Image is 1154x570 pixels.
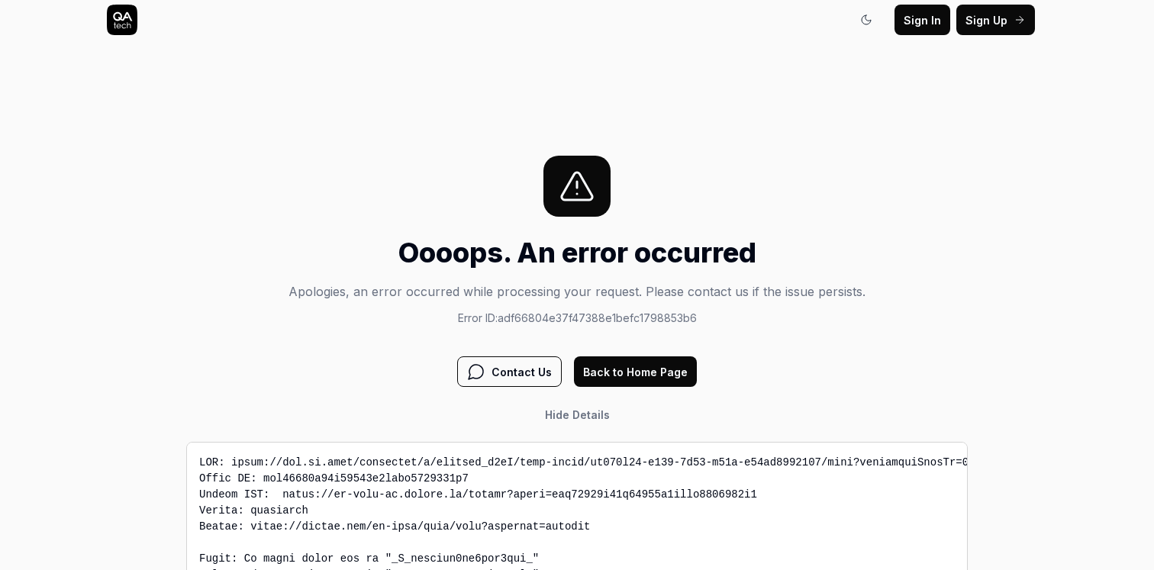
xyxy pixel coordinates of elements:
span: Details [572,408,610,421]
button: Sign Up [956,5,1035,35]
span: Sign Up [965,12,1007,28]
p: Error ID: adf66804e37f47388e1befc1798853b6 [186,310,968,326]
button: Back to Home Page [574,356,697,387]
button: Sign In [895,5,950,35]
span: Hide [545,408,569,421]
h1: Oooops. An error occurred [186,232,968,273]
button: Contact Us [457,356,562,387]
p: Apologies, an error occurred while processing your request. Please contact us if the issue persists. [186,282,968,301]
button: Hide Details [536,399,619,430]
span: Sign In [904,12,941,28]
